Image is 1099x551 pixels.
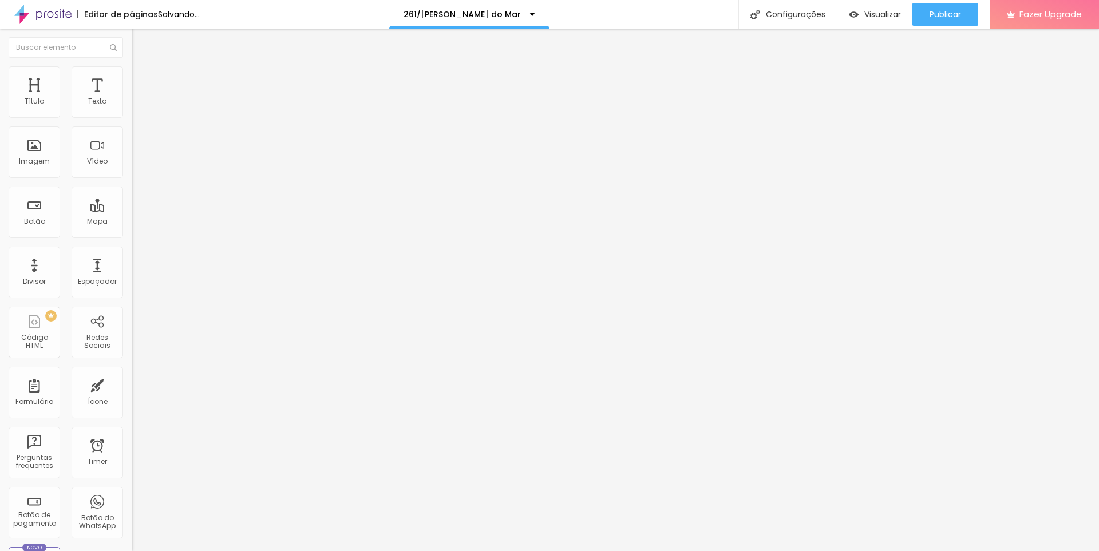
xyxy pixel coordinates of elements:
div: Perguntas frequentes [11,454,57,470]
img: Icone [110,44,117,51]
div: Espaçador [78,278,117,286]
div: Texto [88,97,106,105]
div: Imagem [19,157,50,165]
input: Buscar elemento [9,37,123,58]
iframe: Editor [132,29,1099,551]
div: Botão do WhatsApp [74,514,120,530]
div: Divisor [23,278,46,286]
span: Visualizar [864,10,901,19]
button: Publicar [912,3,978,26]
div: Timer [88,458,107,466]
span: Publicar [930,10,961,19]
button: Visualizar [837,3,912,26]
div: Vídeo [87,157,108,165]
div: Botão [24,217,45,225]
div: Salvando... [158,10,200,18]
div: Redes Sociais [74,334,120,350]
div: Código HTML [11,334,57,350]
div: Título [25,97,44,105]
img: Icone [750,10,760,19]
span: Fazer Upgrade [1019,9,1082,19]
div: Mapa [87,217,108,225]
img: view-1.svg [849,10,859,19]
div: Formulário [15,398,53,406]
p: 261/[PERSON_NAME] do Mar [404,10,521,18]
div: Botão de pagamento [11,511,57,528]
div: Ícone [88,398,108,406]
div: Editor de páginas [77,10,158,18]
